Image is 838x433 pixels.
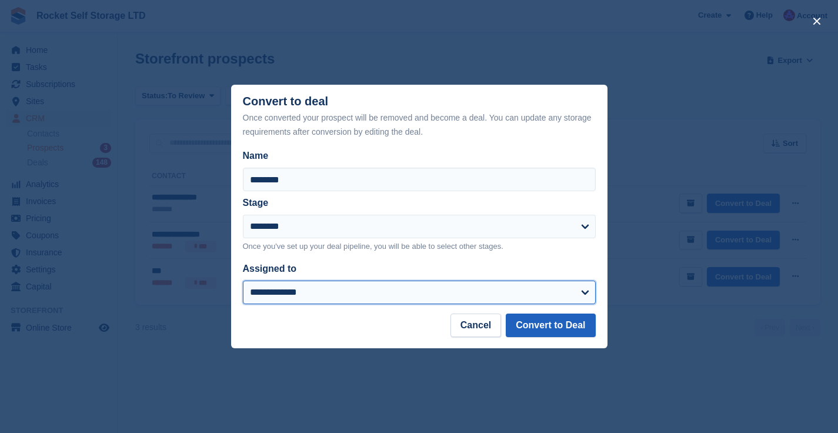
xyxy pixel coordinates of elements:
[506,314,595,337] button: Convert to Deal
[243,241,596,252] p: Once you've set up your deal pipeline, you will be able to select other stages.
[450,314,501,337] button: Cancel
[807,12,826,31] button: close
[243,111,596,139] div: Once converted your prospect will be removed and become a deal. You can update any storage requir...
[243,198,269,208] label: Stage
[243,264,297,274] label: Assigned to
[243,149,596,163] label: Name
[243,95,596,139] div: Convert to deal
